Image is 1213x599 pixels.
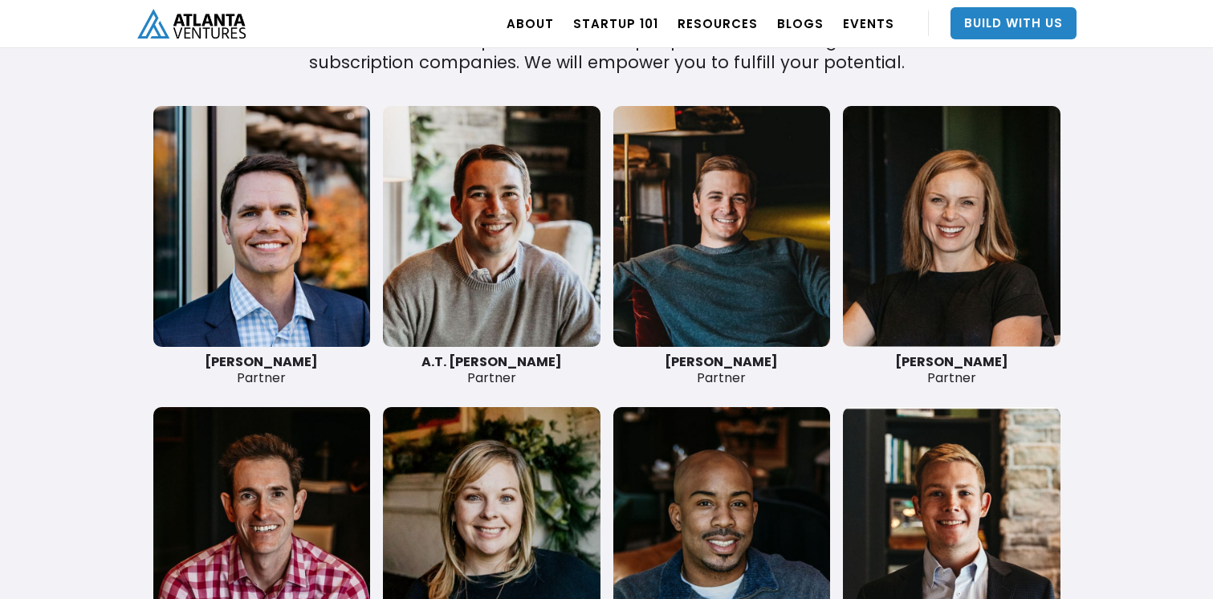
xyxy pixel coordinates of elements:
a: ABOUT [507,1,554,46]
strong: A.T. [PERSON_NAME] [421,352,562,371]
a: BLOGS [777,1,824,46]
strong: [PERSON_NAME] [665,352,778,371]
a: RESOURCES [678,1,758,46]
div: Partner [153,354,371,386]
strong: [PERSON_NAME] [205,352,318,371]
a: Startup 101 [573,1,658,46]
div: Partner [383,354,600,386]
strong: [PERSON_NAME] [895,352,1008,371]
div: Partner [613,354,831,386]
a: EVENTS [843,1,894,46]
div: Partner [843,354,1060,386]
a: Build With Us [950,7,1077,39]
